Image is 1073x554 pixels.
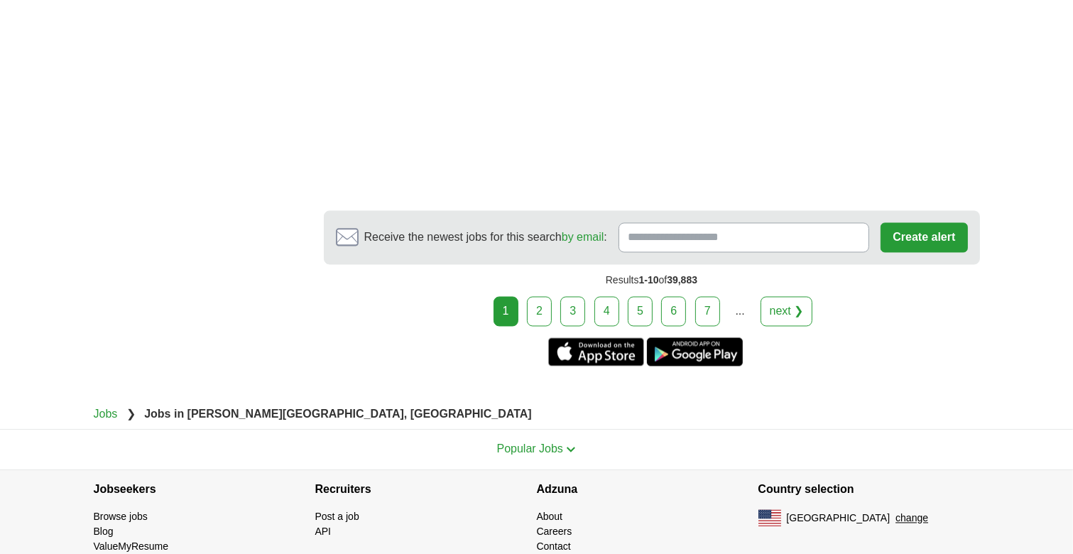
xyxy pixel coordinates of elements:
span: 1-10 [639,275,659,286]
a: next ❯ [761,297,813,327]
a: Get the Android app [647,338,743,366]
a: by email [562,232,604,244]
span: [GEOGRAPHIC_DATA] [787,511,890,526]
a: Post a job [315,511,359,523]
a: ValueMyResume [94,541,169,553]
span: Popular Jobs [497,443,563,455]
img: toggle icon [566,447,576,453]
a: 7 [695,297,720,327]
button: change [895,511,928,526]
a: 5 [628,297,653,327]
a: 4 [594,297,619,327]
a: 6 [661,297,686,327]
a: Browse jobs [94,511,148,523]
strong: Jobs in [PERSON_NAME][GEOGRAPHIC_DATA], [GEOGRAPHIC_DATA] [144,408,532,420]
a: Jobs [94,408,118,420]
a: Get the iPhone app [548,338,644,366]
h4: Country selection [758,470,980,510]
a: Contact [537,541,571,553]
div: Results of [324,265,980,297]
a: 3 [560,297,585,327]
div: ... [726,298,754,326]
a: Careers [537,526,572,538]
span: Receive the newest jobs for this search : [364,229,607,246]
a: 2 [527,297,552,327]
a: API [315,526,332,538]
a: About [537,511,563,523]
a: Blog [94,526,114,538]
span: ❯ [126,408,136,420]
button: Create alert [881,223,967,253]
div: 1 [494,297,518,327]
span: 39,883 [667,275,697,286]
img: US flag [758,510,781,527]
